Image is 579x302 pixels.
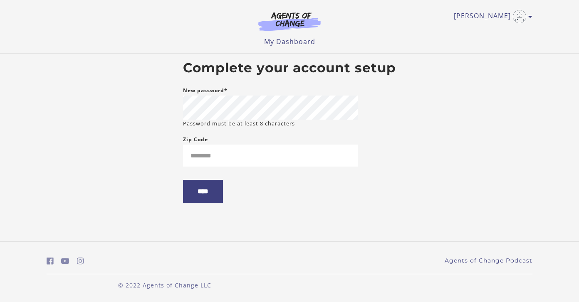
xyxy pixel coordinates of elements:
a: My Dashboard [264,37,315,46]
a: Agents of Change Podcast [445,256,532,265]
small: Password must be at least 8 characters [183,120,295,128]
a: https://www.instagram.com/agentsofchangeprep/ (Open in a new window) [77,255,84,267]
h2: Complete your account setup [183,60,396,76]
label: Zip Code [183,135,208,145]
i: https://www.facebook.com/groups/aswbtestprep (Open in a new window) [47,257,54,265]
img: Agents of Change Logo [250,12,329,31]
label: New password* [183,86,228,96]
p: © 2022 Agents of Change LLC [47,281,283,290]
a: https://www.facebook.com/groups/aswbtestprep (Open in a new window) [47,255,54,267]
i: https://www.instagram.com/agentsofchangeprep/ (Open in a new window) [77,257,84,265]
i: https://www.youtube.com/c/AgentsofChangeTestPrepbyMeaganMitchell (Open in a new window) [61,257,69,265]
a: https://www.youtube.com/c/AgentsofChangeTestPrepbyMeaganMitchell (Open in a new window) [61,255,69,267]
a: Toggle menu [454,10,528,23]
